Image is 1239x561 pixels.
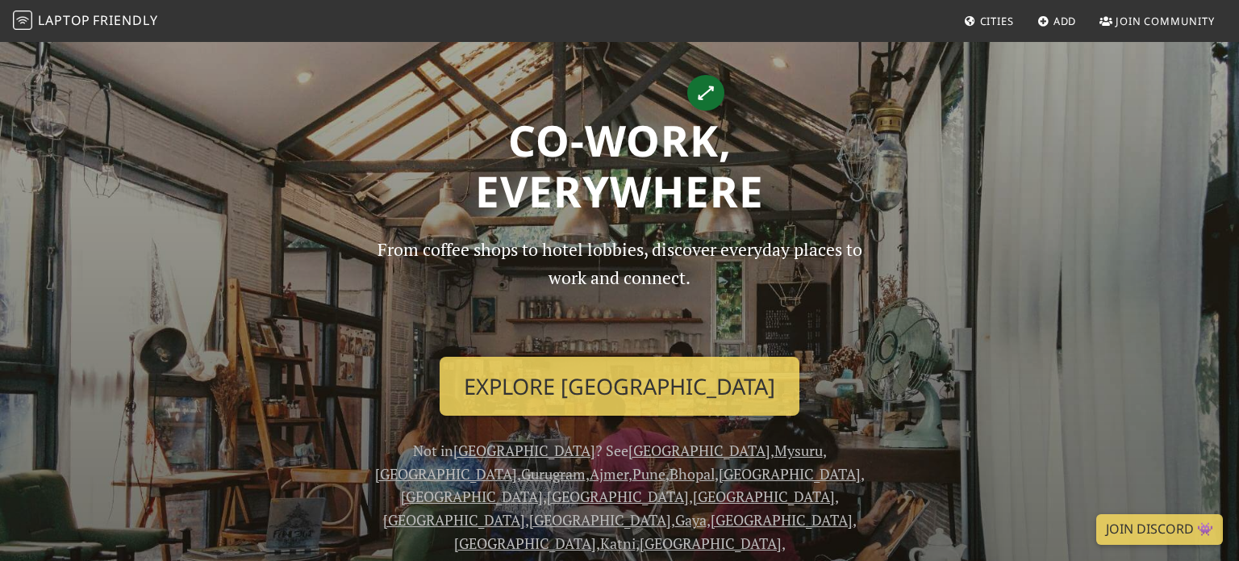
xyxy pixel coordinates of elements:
p: From coffee shops to hotel lobbies, discover everyday places to work and connect. [363,236,876,343]
span: Add [1053,14,1077,28]
a: [GEOGRAPHIC_DATA] [628,441,770,460]
span: Friendly [93,11,157,29]
a: Katni [600,534,636,553]
h1: Co-work, Everywhere [97,115,1142,217]
a: Add [1031,6,1083,36]
a: [GEOGRAPHIC_DATA] [454,534,596,553]
a: [GEOGRAPHIC_DATA] [375,464,517,484]
a: [GEOGRAPHIC_DATA] [693,487,835,506]
a: Mysuru [774,441,823,460]
span: Cities [980,14,1014,28]
a: Gurugram [521,464,586,484]
span: Laptop [38,11,90,29]
a: [GEOGRAPHIC_DATA] [401,487,543,506]
a: Join Community [1093,6,1221,36]
a: Join Discord 👾 [1096,514,1223,545]
a: [GEOGRAPHIC_DATA] [640,534,782,553]
div: ⟷ [690,77,721,109]
a: Bhopal [670,464,715,484]
img: LaptopFriendly [13,10,32,30]
a: Ajmer [590,464,628,484]
a: Cities [957,6,1020,36]
a: [GEOGRAPHIC_DATA] [547,487,689,506]
a: Pune [632,464,665,484]
a: [GEOGRAPHIC_DATA] [453,441,595,460]
a: [GEOGRAPHIC_DATA] [383,510,525,530]
span: Join Community [1116,14,1215,28]
a: [GEOGRAPHIC_DATA] [529,510,671,530]
a: [GEOGRAPHIC_DATA] [711,510,853,530]
a: LaptopFriendly LaptopFriendly [13,7,158,36]
a: Explore [GEOGRAPHIC_DATA] [440,357,799,417]
a: Gaya [675,510,707,530]
a: [GEOGRAPHIC_DATA] [719,464,861,484]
